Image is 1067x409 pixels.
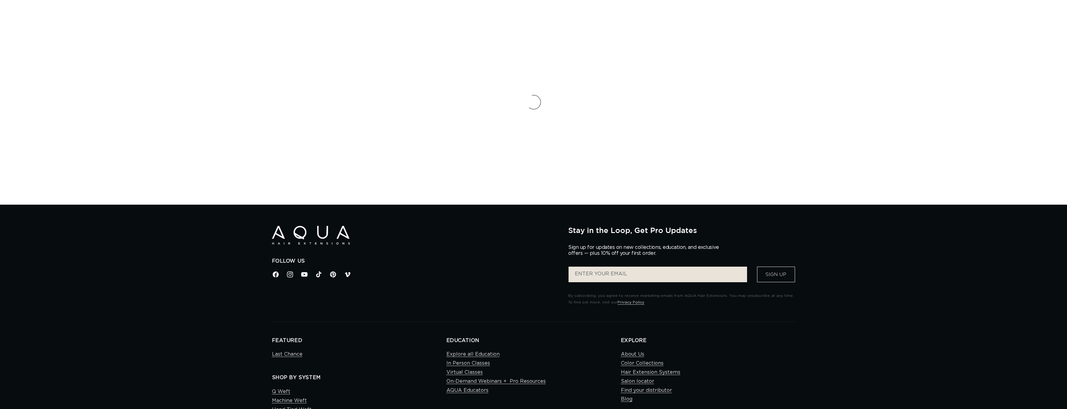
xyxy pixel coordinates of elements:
[272,396,307,405] a: Machine Weft
[272,337,446,344] h2: FEATURED
[272,387,290,396] a: Q Weft
[272,350,302,359] a: Last Chance
[446,337,621,344] h2: EDUCATION
[568,245,724,256] p: Sign up for updates on new collections, education, and exclusive offers — plus 10% off your first...
[621,368,680,377] a: Hair Extension Systems
[621,386,672,395] a: Find your distributor
[621,377,654,386] a: Salon locator
[446,377,546,386] a: On-Demand Webinars + Pro Resources
[568,292,795,306] p: By subscribing, you agree to receive marketing emails from AQUA Hair Extensions. You may unsubscr...
[272,374,446,381] h2: SHOP BY SYSTEM
[568,226,795,235] h2: Stay in the Loop, Get Pro Updates
[446,350,500,359] a: Explore all Education
[446,359,490,368] a: In Person Classes
[446,386,488,395] a: AQUA Educators
[446,368,483,377] a: Virtual Classes
[272,258,559,264] h2: Follow Us
[757,267,795,282] button: Sign Up
[621,337,795,344] h2: EXPLORE
[621,350,644,359] a: About Us
[621,395,632,404] a: Blog
[569,267,747,282] input: ENTER YOUR EMAIL
[621,359,664,368] a: Color Collections
[617,300,644,304] a: Privacy Policy
[272,226,350,245] img: Aqua Hair Extensions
